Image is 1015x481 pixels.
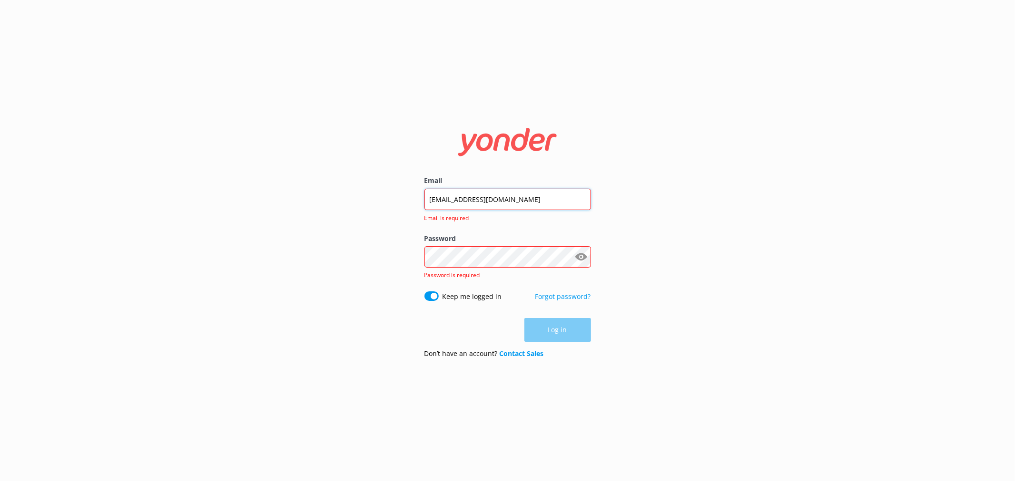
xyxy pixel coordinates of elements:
p: Don’t have an account? [424,348,544,359]
label: Keep me logged in [443,291,502,302]
span: Email is required [424,213,585,222]
a: Contact Sales [500,349,544,358]
a: Forgot password? [535,292,591,301]
label: Email [424,175,591,186]
span: Password is required [424,271,480,279]
input: user@emailaddress.com [424,189,591,210]
label: Password [424,233,591,244]
button: Show password [572,248,591,267]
